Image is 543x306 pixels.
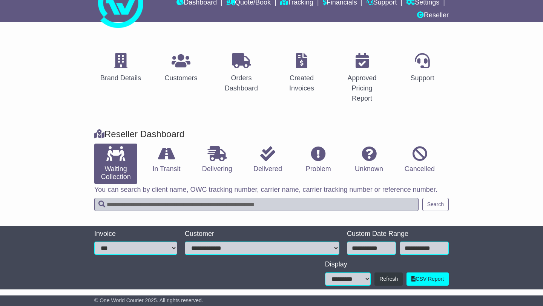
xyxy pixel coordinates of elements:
[406,272,449,286] a: CSV Report
[94,186,449,194] p: You can search by client name, OWC tracking number, carrier name, carrier tracking number or refe...
[94,230,177,238] div: Invoice
[185,230,339,238] div: Customer
[94,144,137,184] a: Waiting Collection
[164,73,197,83] div: Customers
[410,73,434,83] div: Support
[398,144,441,176] a: Cancelled
[347,144,390,176] a: Unknown
[347,230,449,238] div: Custom Date Range
[280,73,323,93] div: Created Invoices
[215,50,268,96] a: Orders Dashboard
[422,198,449,211] button: Search
[374,272,403,286] button: Refresh
[100,73,141,83] div: Brand Details
[336,50,388,106] a: Approved Pricing Report
[90,129,452,140] div: Reseller Dashboard
[325,260,449,269] div: Display
[220,73,263,93] div: Orders Dashboard
[160,50,202,86] a: Customers
[95,50,146,86] a: Brand Details
[417,9,449,22] a: Reseller
[145,144,188,176] a: In Transit
[94,297,203,303] span: © One World Courier 2025. All rights reserved.
[297,144,340,176] a: Problem
[246,144,289,176] a: Delivered
[405,50,439,86] a: Support
[196,144,239,176] a: Delivering
[341,73,383,104] div: Approved Pricing Report
[275,50,328,96] a: Created Invoices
